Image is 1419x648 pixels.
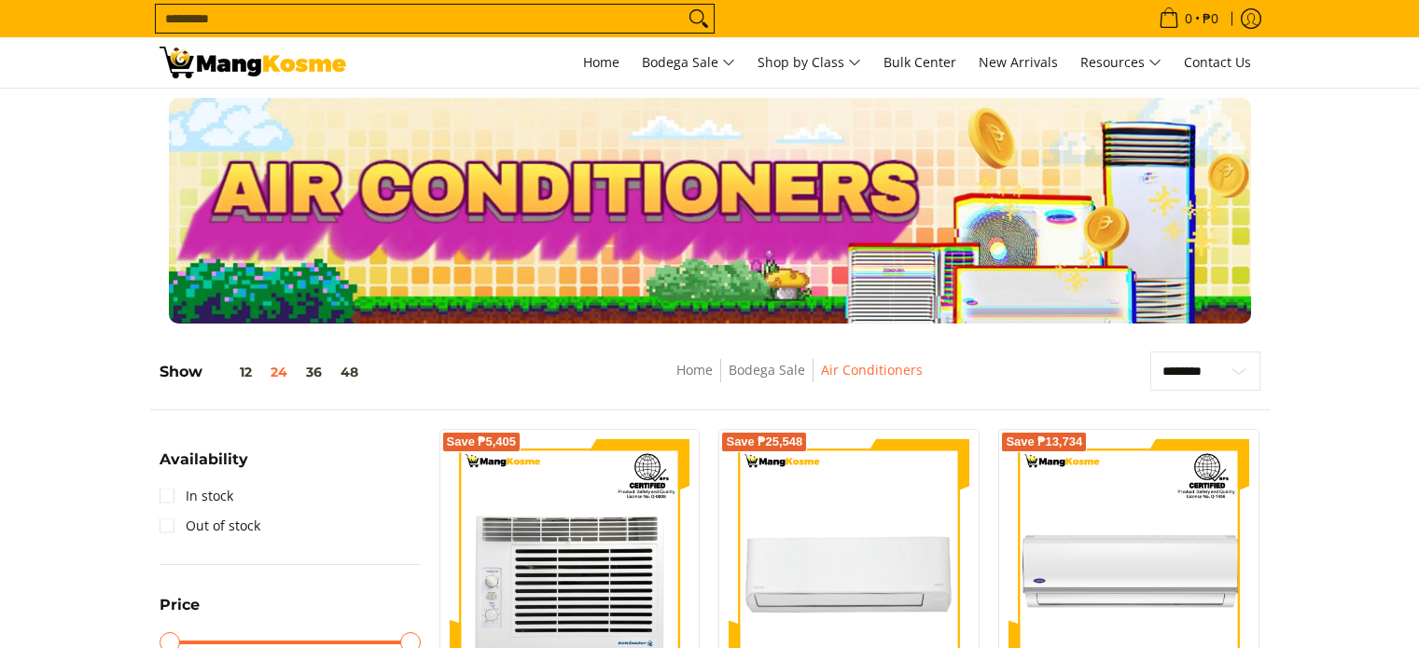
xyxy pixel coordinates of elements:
[1080,51,1162,75] span: Resources
[642,51,735,75] span: Bodega Sale
[331,365,368,379] button: 48
[821,361,923,379] a: Air Conditioners
[1200,12,1221,25] span: ₱0
[447,436,517,448] span: Save ₱5,405
[883,53,956,71] span: Bulk Center
[160,511,260,541] a: Out of stock
[729,361,805,379] a: Bodega Sale
[684,5,714,33] button: Search
[676,361,713,379] a: Home
[160,598,200,627] summary: Open
[1153,8,1224,29] span: •
[1006,436,1082,448] span: Save ₱13,734
[633,37,744,88] a: Bodega Sale
[297,365,331,379] button: 36
[969,37,1067,88] a: New Arrivals
[583,53,619,71] span: Home
[726,436,802,448] span: Save ₱25,548
[1175,37,1260,88] a: Contact Us
[748,37,870,88] a: Shop by Class
[160,481,233,511] a: In stock
[874,37,966,88] a: Bulk Center
[1182,12,1195,25] span: 0
[539,359,1058,401] nav: Breadcrumbs
[261,365,297,379] button: 24
[1184,53,1251,71] span: Contact Us
[160,363,368,381] h5: Show
[160,452,248,467] span: Availability
[758,51,861,75] span: Shop by Class
[160,452,248,481] summary: Open
[979,53,1058,71] span: New Arrivals
[574,37,629,88] a: Home
[160,47,346,78] img: Bodega Sale Aircon l Mang Kosme: Home Appliances Warehouse Sale
[202,365,261,379] button: 12
[1071,37,1171,88] a: Resources
[160,598,200,613] span: Price
[365,37,1260,88] nav: Main Menu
